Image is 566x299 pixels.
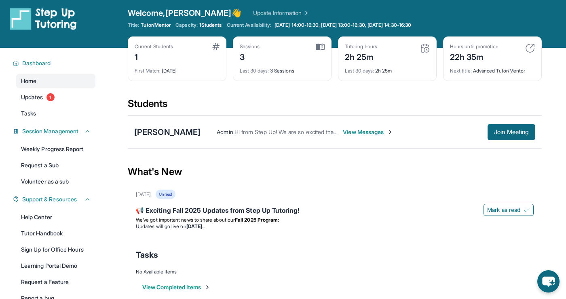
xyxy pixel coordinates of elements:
[240,68,269,74] span: Last 30 days :
[16,90,95,105] a: Updates1
[420,43,430,53] img: card
[136,269,534,275] div: No Available Items
[227,22,271,28] span: Current Availability:
[128,7,242,19] span: Welcome, [PERSON_NAME] 👋
[524,207,530,213] img: Mark as read
[488,124,535,140] button: Join Meeting
[21,77,36,85] span: Home
[16,74,95,88] a: Home
[16,242,95,257] a: Sign Up for Office Hours
[450,68,472,74] span: Next title :
[212,43,220,50] img: card
[10,7,77,30] img: logo
[128,97,542,115] div: Students
[21,109,36,117] span: Tasks
[240,63,325,74] div: 3 Sessions
[22,127,78,135] span: Session Management
[135,68,161,74] span: First Match :
[136,205,534,217] div: 📢 Exciting Fall 2025 Updates from Step Up Tutoring!
[525,43,535,53] img: card
[136,217,235,223] span: We’ve got important news to share about our
[302,9,310,17] img: Chevron Right
[22,59,51,67] span: Dashboard
[450,50,498,63] div: 22h 35m
[16,275,95,289] a: Request a Feature
[135,50,173,63] div: 1
[494,130,529,135] span: Join Meeting
[450,43,498,50] div: Hours until promotion
[19,59,91,67] button: Dashboard
[450,63,535,74] div: Advanced Tutor/Mentor
[186,223,205,229] strong: [DATE]
[537,270,560,293] button: chat-button
[387,129,393,135] img: Chevron-Right
[316,43,325,51] img: card
[345,50,377,63] div: 2h 25m
[235,217,279,223] strong: Fall 2025 Program:
[16,226,95,241] a: Tutor Handbook
[21,93,43,101] span: Updates
[46,93,55,101] span: 1
[175,22,198,28] span: Capacity:
[156,190,175,199] div: Unread
[136,249,158,261] span: Tasks
[16,142,95,156] a: Weekly Progress Report
[135,43,173,50] div: Current Students
[217,128,234,135] span: Admin :
[16,106,95,121] a: Tasks
[16,210,95,224] a: Help Center
[141,22,171,28] span: Tutor/Mentor
[487,206,520,214] span: Mark as read
[484,204,534,216] button: Mark as read
[273,22,413,28] a: [DATE] 14:00-16:30, [DATE] 13:00-16:30, [DATE] 14:30-16:30
[136,191,151,198] div: [DATE]
[240,50,260,63] div: 3
[253,9,310,17] a: Update Information
[345,43,377,50] div: Tutoring hours
[199,22,222,28] span: 1 Students
[275,22,411,28] span: [DATE] 14:00-16:30, [DATE] 13:00-16:30, [DATE] 14:30-16:30
[142,283,211,291] button: View Completed Items
[19,127,91,135] button: Session Management
[16,158,95,173] a: Request a Sub
[136,223,534,230] li: Updates will go live on
[128,22,139,28] span: Title:
[345,68,374,74] span: Last 30 days :
[135,63,220,74] div: [DATE]
[134,126,201,138] div: [PERSON_NAME]
[343,128,393,136] span: View Messages
[16,258,95,273] a: Learning Portal Demo
[16,174,95,189] a: Volunteer as a sub
[19,195,91,203] button: Support & Resources
[345,63,430,74] div: 2h 25m
[240,43,260,50] div: Sessions
[22,195,77,203] span: Support & Resources
[128,154,542,190] div: What's New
